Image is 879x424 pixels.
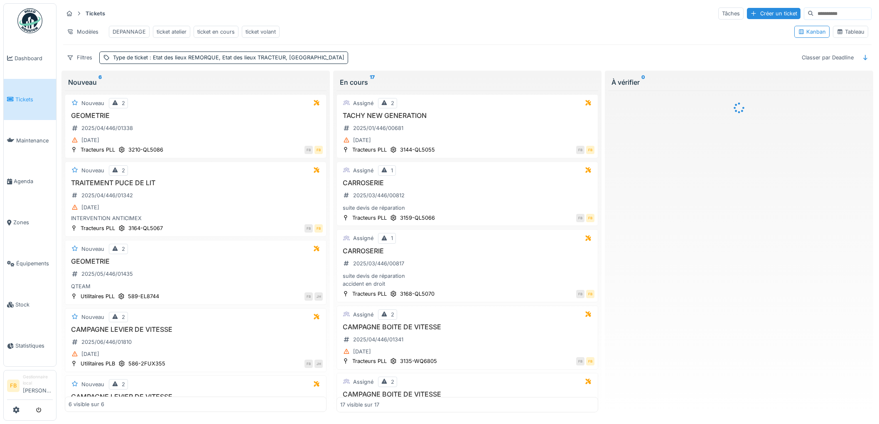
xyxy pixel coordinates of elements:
span: Tickets [15,96,53,103]
div: 3210-QL5086 [128,146,163,154]
div: Nouveau [68,77,323,87]
div: ticket volant [246,28,276,36]
a: Maintenance [4,120,56,161]
div: Filtres [63,51,96,64]
sup: 6 [98,77,102,87]
h3: TACHY NEW GENERATION [340,112,594,120]
div: suite devis de réparation [340,204,594,212]
div: 2 [122,99,125,107]
div: Nouveau [81,167,104,174]
div: 2 [391,378,394,386]
li: FB [7,380,20,392]
div: FB [576,290,584,298]
h3: TRAITEMENT PUCE DE LIT [69,179,323,187]
div: DEPANNAGE [113,28,146,36]
div: Nouveau [81,99,104,107]
div: 3164-QL5067 [128,224,163,232]
div: [DATE] [81,203,99,211]
div: 3144-QL5055 [400,146,435,154]
div: Créer un ticket [747,8,800,19]
a: FB Gestionnaire local[PERSON_NAME] [7,374,53,400]
div: 2025/06/446/01810 [81,338,132,346]
div: 3135-WQ6805 [400,357,437,365]
div: 2025/04/446/01341 [353,336,403,343]
div: 2 [391,99,394,107]
div: FB [314,224,323,233]
h3: GEOMETRIE [69,257,323,265]
div: FB [576,214,584,222]
div: À vérifier [611,77,867,87]
a: Tickets [4,79,56,120]
div: 2 [122,313,125,321]
div: 17 visible sur 17 [340,400,379,408]
div: Classer par Deadline [798,51,857,64]
sup: 0 [641,77,645,87]
div: Tracteurs PLL [81,224,115,232]
span: Stock [15,301,53,309]
div: FB [304,146,313,154]
div: 1 [391,167,393,174]
h3: CARROSERIE [340,179,594,187]
div: FB [586,357,594,365]
div: Kanban [798,28,826,36]
span: Statistiques [15,342,53,350]
div: Assigné [353,378,373,386]
div: QTEAM [69,282,323,290]
span: Zones [13,218,53,226]
div: 2025/03/446/00817 [353,260,404,267]
span: Agenda [14,177,53,185]
div: FB [314,146,323,154]
div: FB [304,224,313,233]
div: FB [586,290,594,298]
div: 2 [122,380,125,388]
h3: CAMPAGNE BOITE DE VITESSE [340,323,594,331]
div: Tracteurs PLL [352,290,387,298]
h3: GEOMETRIE [69,112,323,120]
div: Nouveau [81,245,104,253]
div: Assigné [353,167,373,174]
div: 2 [122,167,125,174]
div: 3168-QL5070 [400,290,435,298]
div: Tracteurs PLL [352,214,387,222]
div: Tracteurs PLL [352,146,387,154]
img: Badge_color-CXgf-gQk.svg [17,8,42,33]
strong: Tickets [82,10,108,17]
div: FB [304,360,313,368]
div: 2025/01/446/00681 [353,124,403,132]
div: Gestionnaire local [23,374,53,387]
div: ticket en cours [197,28,235,36]
h3: CAMPAGNE LEVIER DE VITESSE [69,393,323,401]
div: Assigné [353,234,373,242]
div: FB [304,292,313,301]
div: Type de ticket [113,54,344,61]
div: 2025/04/446/01338 [81,124,133,132]
div: Tableau [837,28,864,36]
div: [DATE] [353,136,371,144]
div: Utilitaires PLL [81,292,115,300]
h3: CAMPAGNE LEVIER DE VITESSE [69,326,323,333]
div: Assigné [353,99,373,107]
a: Équipements [4,243,56,284]
div: 2 [391,311,394,319]
div: 586-2FUX355 [128,360,165,368]
li: [PERSON_NAME] [23,374,53,398]
h3: CARROSERIE [340,247,594,255]
div: [DATE] [81,136,99,144]
div: suite devis de réparation accident en droit [340,272,594,288]
div: 3159-QL5066 [400,214,435,222]
a: Statistiques [4,325,56,366]
div: Tracteurs PLL [81,146,115,154]
div: Tracteurs PLL [352,357,387,365]
div: JH [314,360,323,368]
div: FB [586,146,594,154]
a: Dashboard [4,38,56,79]
span: : Etat des lieux REMORQUE, Etat des lieux TRACTEUR, [GEOGRAPHIC_DATA] [148,54,344,61]
div: Utilitaires PLB [81,360,115,368]
div: Nouveau [81,380,104,388]
a: Stock [4,284,56,325]
div: FB [576,146,584,154]
a: Agenda [4,161,56,202]
sup: 17 [370,77,375,87]
div: Modèles [63,26,102,38]
span: Maintenance [16,137,53,145]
